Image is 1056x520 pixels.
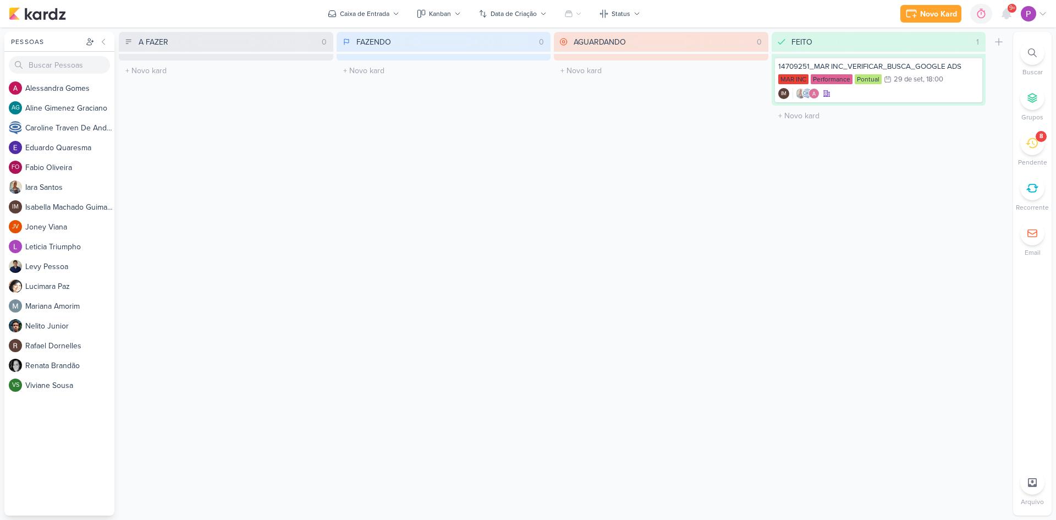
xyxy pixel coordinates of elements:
[778,88,789,99] div: Isabella Machado Guimarães
[793,88,820,99] div: Colaboradores: Iara Santos, Caroline Traven De Andrade, Alessandra Gomes
[9,260,22,273] img: Levy Pessoa
[556,63,766,79] input: + Novo kard
[12,105,20,111] p: AG
[25,241,114,253] div: L e t i c i a T r i u m p h o
[9,299,22,313] img: Mariana Amorim
[9,81,22,95] img: Alessandra Gomes
[1021,112,1043,122] p: Grupos
[9,7,66,20] img: kardz.app
[9,141,22,154] img: Eduardo Quaresma
[25,182,114,193] div: I a r a S a n t o s
[25,122,114,134] div: C a r o l i n e T r a v e n D e A n d r a d e
[25,261,114,272] div: L e v y P e s s o a
[25,300,114,312] div: M a r i a n a A m o r i m
[1022,67,1043,77] p: Buscar
[12,224,19,230] p: JV
[1009,4,1015,13] span: 9+
[339,63,549,79] input: + Novo kard
[809,88,820,99] img: Alessandra Gomes
[9,37,84,47] div: Pessoas
[9,240,22,253] img: Leticia Triumpho
[774,108,984,124] input: + Novo kard
[9,339,22,352] img: Rafael Dornelles
[9,379,22,392] div: Viviane Sousa
[9,280,22,293] img: Lucimara Paz
[25,162,114,173] div: F a b i o O l i v e i r a
[1013,41,1052,77] li: Ctrl + F
[778,74,809,84] div: MAR INC
[9,180,22,194] img: Iara Santos
[12,382,19,388] p: VS
[1039,132,1043,141] div: 8
[25,360,114,371] div: R e n a t a B r a n d ã o
[9,101,22,114] div: Aline Gimenez Graciano
[811,74,853,84] div: Performance
[317,36,331,48] div: 0
[25,320,114,332] div: N e l i t o J u n i o r
[802,88,813,99] img: Caroline Traven De Andrade
[1025,248,1041,258] p: Email
[12,204,19,210] p: IM
[9,220,22,233] div: Joney Viana
[972,36,983,48] div: 1
[920,8,957,20] div: Novo Kard
[752,36,766,48] div: 0
[9,161,22,174] div: Fabio Oliveira
[25,83,114,94] div: A l e s s a n d r a G o m e s
[25,340,114,352] div: R a f a e l D o r n e l l e s
[795,88,806,99] img: Iara Santos
[25,142,114,154] div: E d u a r d o Q u a r e s m a
[900,5,961,23] button: Novo Kard
[778,62,980,72] div: 14709251_MAR INC_VERIFICAR_BUSCA_GOOGLE ADS
[778,88,789,99] div: Criador(a): Isabella Machado Guimarães
[25,380,114,391] div: V i v i a n e S o u s a
[1021,497,1044,507] p: Arquivo
[535,36,548,48] div: 0
[25,281,114,292] div: L u c i m a r a P a z
[9,319,22,332] img: Nelito Junior
[25,102,114,114] div: A l i n e G i m e n e z G r a c i a n o
[855,74,882,84] div: Pontual
[1016,202,1049,212] p: Recorrente
[894,76,923,83] div: 29 de set
[9,200,22,214] div: Isabella Machado Guimarães
[12,165,19,171] p: FO
[121,63,331,79] input: + Novo kard
[781,91,787,97] p: IM
[25,201,114,213] div: I s a b e l l a M a c h a d o G u i m a r ã e s
[25,221,114,233] div: J o n e y V i a n a
[9,56,110,74] input: Buscar Pessoas
[9,359,22,372] img: Renata Brandão
[923,76,943,83] div: , 18:00
[9,121,22,134] img: Caroline Traven De Andrade
[1021,6,1036,21] img: Distribuição Time Estratégico
[1018,157,1047,167] p: Pendente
